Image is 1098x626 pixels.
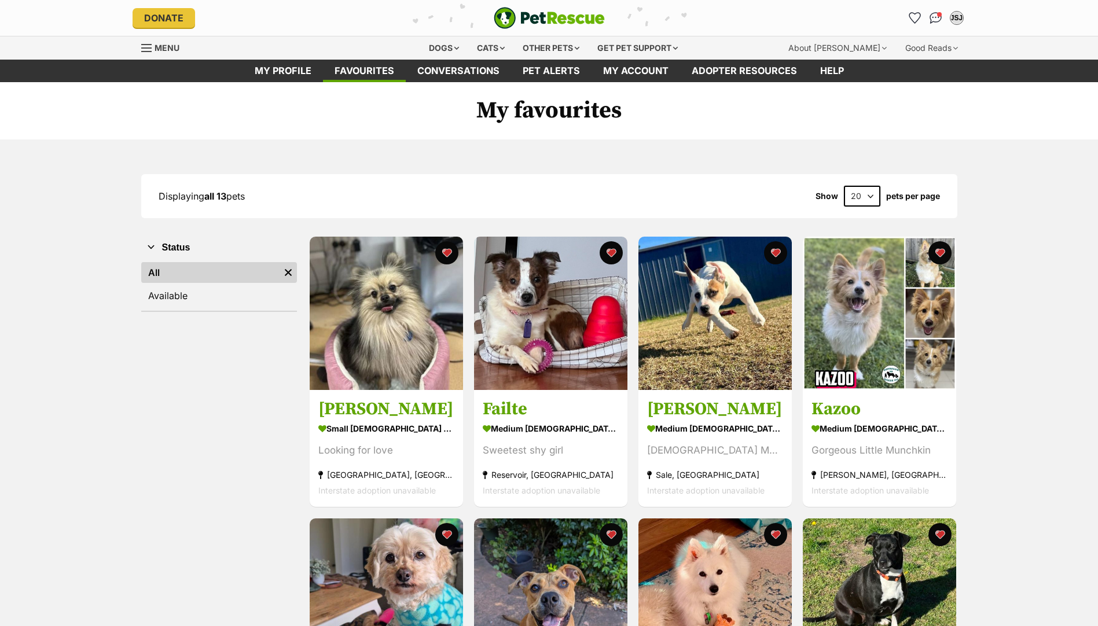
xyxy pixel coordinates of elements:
[515,36,587,60] div: Other pets
[906,9,924,27] a: Favourites
[141,262,280,283] a: All
[483,443,619,459] div: Sweetest shy girl
[948,9,966,27] button: My account
[318,467,454,483] div: [GEOGRAPHIC_DATA], [GEOGRAPHIC_DATA]
[323,60,406,82] a: Favourites
[764,523,787,546] button: favourite
[483,486,600,496] span: Interstate adoption unavailable
[897,36,966,60] div: Good Reads
[680,60,809,82] a: Adopter resources
[803,237,956,390] img: Kazoo
[886,192,940,201] label: pets per page
[310,237,463,390] img: Leo
[930,12,942,24] img: chat-41dd97257d64d25036548639549fe6c8038ab92f7586957e7f3b1b290dea8141.svg
[280,262,297,283] a: Remove filter
[318,421,454,437] div: small [DEMOGRAPHIC_DATA] Dog
[318,486,436,496] span: Interstate adoption unavailable
[204,190,226,202] strong: all 13
[928,241,952,264] button: favourite
[435,241,458,264] button: favourite
[474,390,627,507] a: Failte medium [DEMOGRAPHIC_DATA] Dog Sweetest shy girl Reservoir, [GEOGRAPHIC_DATA] Interstate ad...
[474,237,627,390] img: Failte
[318,443,454,459] div: Looking for love
[406,60,511,82] a: conversations
[243,60,323,82] a: My profile
[318,399,454,421] h3: [PERSON_NAME]
[155,43,179,53] span: Menu
[592,60,680,82] a: My account
[310,390,463,507] a: [PERSON_NAME] small [DEMOGRAPHIC_DATA] Dog Looking for love [GEOGRAPHIC_DATA], [GEOGRAPHIC_DATA] ...
[811,421,948,437] div: medium [DEMOGRAPHIC_DATA] Dog
[600,523,623,546] button: favourite
[638,237,792,390] img: Monty
[589,36,686,60] div: Get pet support
[928,523,952,546] button: favourite
[927,9,945,27] a: Conversations
[647,421,783,437] div: medium [DEMOGRAPHIC_DATA] Dog
[511,60,592,82] a: Pet alerts
[764,241,787,264] button: favourite
[133,8,195,28] a: Donate
[803,390,956,507] a: Kazoo medium [DEMOGRAPHIC_DATA] Dog Gorgeous Little Munchkin [PERSON_NAME], [GEOGRAPHIC_DATA] Int...
[647,443,783,459] div: [DEMOGRAPHIC_DATA] Man & Loyal Mate
[647,399,783,421] h3: [PERSON_NAME]
[811,399,948,421] h3: Kazoo
[638,390,792,507] a: [PERSON_NAME] medium [DEMOGRAPHIC_DATA] Dog [DEMOGRAPHIC_DATA] Man & Loyal Mate Sale, [GEOGRAPHIC...
[951,12,963,24] div: JSJ
[421,36,467,60] div: Dogs
[494,7,605,29] a: PetRescue
[811,486,929,496] span: Interstate adoption unavailable
[141,240,297,255] button: Status
[435,523,458,546] button: favourite
[483,421,619,437] div: medium [DEMOGRAPHIC_DATA] Dog
[647,467,783,483] div: Sale, [GEOGRAPHIC_DATA]
[469,36,513,60] div: Cats
[141,36,188,57] a: Menu
[816,192,838,201] span: Show
[780,36,895,60] div: About [PERSON_NAME]
[494,7,605,29] img: logo-e224e6f780fb5917bec1dbf3a21bbac754714ae5b6737aabdf751b685950b380.svg
[159,190,245,202] span: Displaying pets
[811,467,948,483] div: [PERSON_NAME], [GEOGRAPHIC_DATA]
[141,260,297,311] div: Status
[483,399,619,421] h3: Failte
[141,285,297,306] a: Available
[647,486,765,496] span: Interstate adoption unavailable
[811,443,948,459] div: Gorgeous Little Munchkin
[906,9,966,27] ul: Account quick links
[600,241,623,264] button: favourite
[483,467,619,483] div: Reservoir, [GEOGRAPHIC_DATA]
[809,60,855,82] a: Help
